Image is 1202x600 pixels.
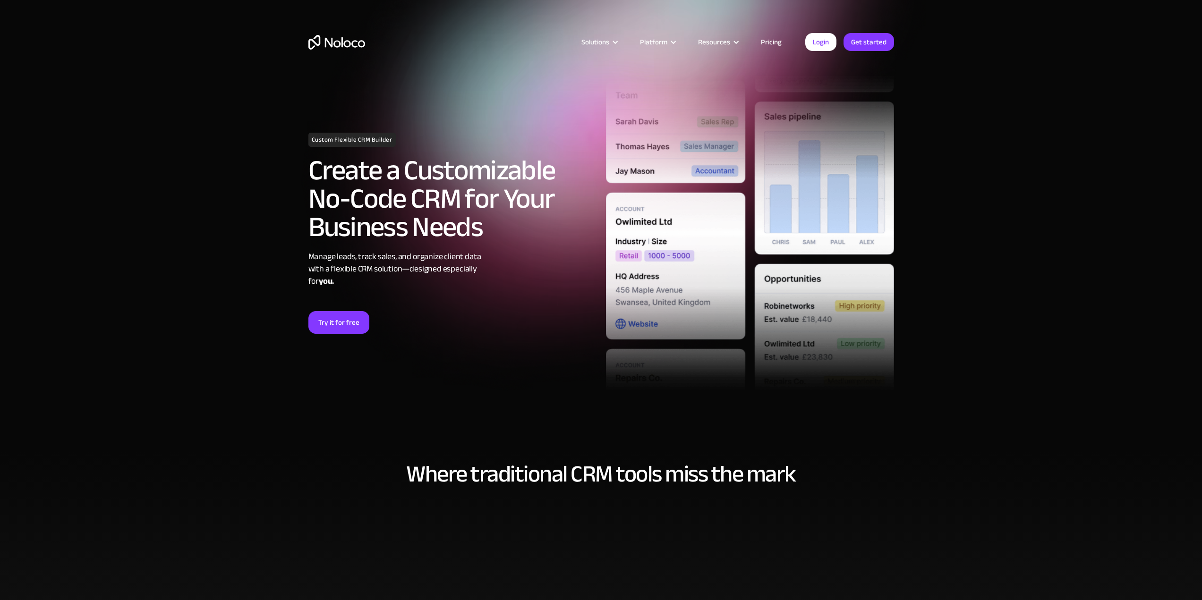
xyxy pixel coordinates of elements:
[319,273,334,289] strong: you.
[628,36,686,48] div: Platform
[570,36,628,48] div: Solutions
[698,36,730,48] div: Resources
[805,33,836,51] a: Login
[844,33,894,51] a: Get started
[308,133,396,147] h1: Custom Flexible CRM Builder
[308,35,365,50] a: home
[308,251,597,287] div: Manage leads, track sales, and organize client data with a flexible CRM solution—designed especia...
[640,36,667,48] div: Platform
[749,36,793,48] a: Pricing
[686,36,749,48] div: Resources
[308,461,894,487] h2: Where traditional CRM tools miss the mark
[581,36,609,48] div: Solutions
[308,156,597,241] h2: Create a Customizable No-Code CRM for Your Business Needs
[308,311,369,334] a: Try it for free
